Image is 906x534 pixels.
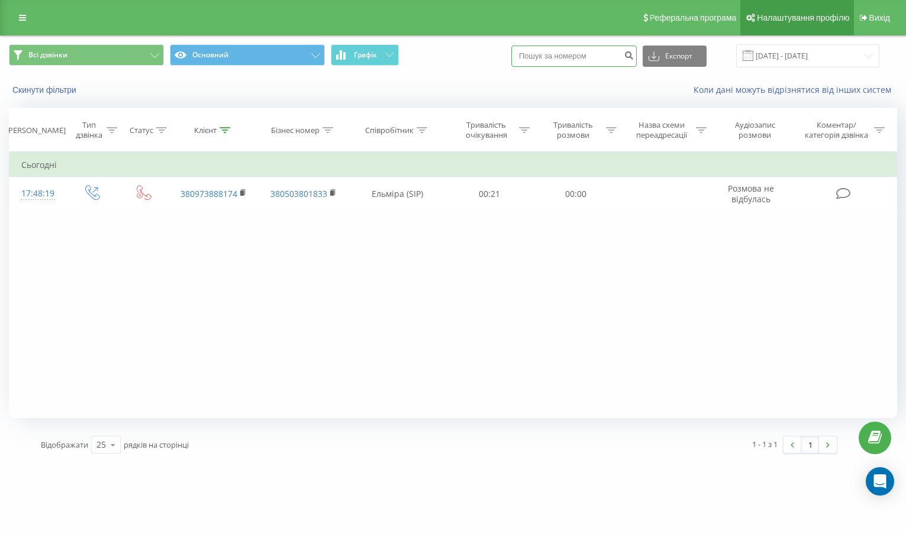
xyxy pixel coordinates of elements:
td: 00:21 [446,177,533,211]
span: Налаштування профілю [757,13,849,22]
td: Ельміра (SIP) [349,177,446,211]
div: Бізнес номер [271,125,320,135]
div: Аудіозапис розмови [720,120,790,140]
button: Графік [331,44,399,66]
div: Open Intercom Messenger [866,467,894,496]
td: Сьогодні [9,153,897,177]
div: 25 [96,439,106,451]
span: Всі дзвінки [28,50,67,60]
div: Назва схеми переадресації [630,120,693,140]
div: 1 - 1 з 1 [752,438,778,450]
div: Тип дзвінка [75,120,104,140]
div: Клієнт [194,125,217,135]
a: 1 [801,436,819,453]
button: Основний [170,44,325,66]
span: Відображати [41,439,88,450]
div: Коментар/категорія дзвінка [802,120,871,140]
div: Тривалість очікування [457,120,517,140]
div: [PERSON_NAME] [6,125,66,135]
button: Всі дзвінки [9,44,164,66]
a: Коли дані можуть відрізнятися вiд інших систем [694,84,897,95]
span: Реферальна програма [650,13,737,22]
td: 00:00 [533,177,619,211]
button: Експорт [643,46,707,67]
span: Вихід [869,13,890,22]
div: Статус [130,125,153,135]
button: Скинути фільтри [9,85,82,95]
input: Пошук за номером [511,46,637,67]
span: Розмова не відбулась [728,183,774,205]
div: 17:48:19 [21,182,53,205]
span: Графік [354,51,377,59]
span: рядків на сторінці [124,439,189,450]
a: 380503801833 [270,188,327,199]
div: Тривалість розмови [543,120,603,140]
div: Співробітник [365,125,414,135]
a: 380973888174 [180,188,237,199]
